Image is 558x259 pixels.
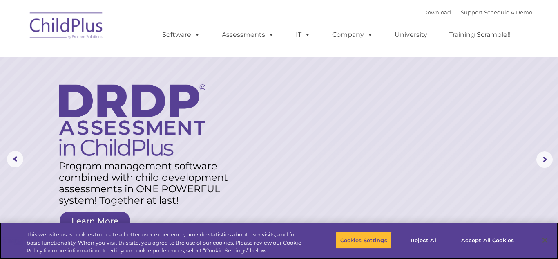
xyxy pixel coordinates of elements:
[59,84,205,156] img: DRDP Assessment in ChildPlus
[26,7,107,47] img: ChildPlus by Procare Solutions
[288,27,319,43] a: IT
[484,9,532,16] a: Schedule A Demo
[324,27,381,43] a: Company
[399,232,450,249] button: Reject All
[336,232,392,249] button: Cookies Settings
[441,27,519,43] a: Training Scramble!!
[386,27,435,43] a: University
[154,27,208,43] a: Software
[536,231,554,249] button: Close
[214,27,282,43] a: Assessments
[27,231,307,255] div: This website uses cookies to create a better user experience, provide statistics about user visit...
[59,160,237,206] rs-layer: Program management software combined with child development assessments in ONE POWERFUL system! T...
[461,9,482,16] a: Support
[423,9,532,16] font: |
[457,232,518,249] button: Accept All Cookies
[60,212,130,230] a: Learn More
[423,9,451,16] a: Download
[114,54,138,60] span: Last name
[114,88,148,94] span: Phone number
